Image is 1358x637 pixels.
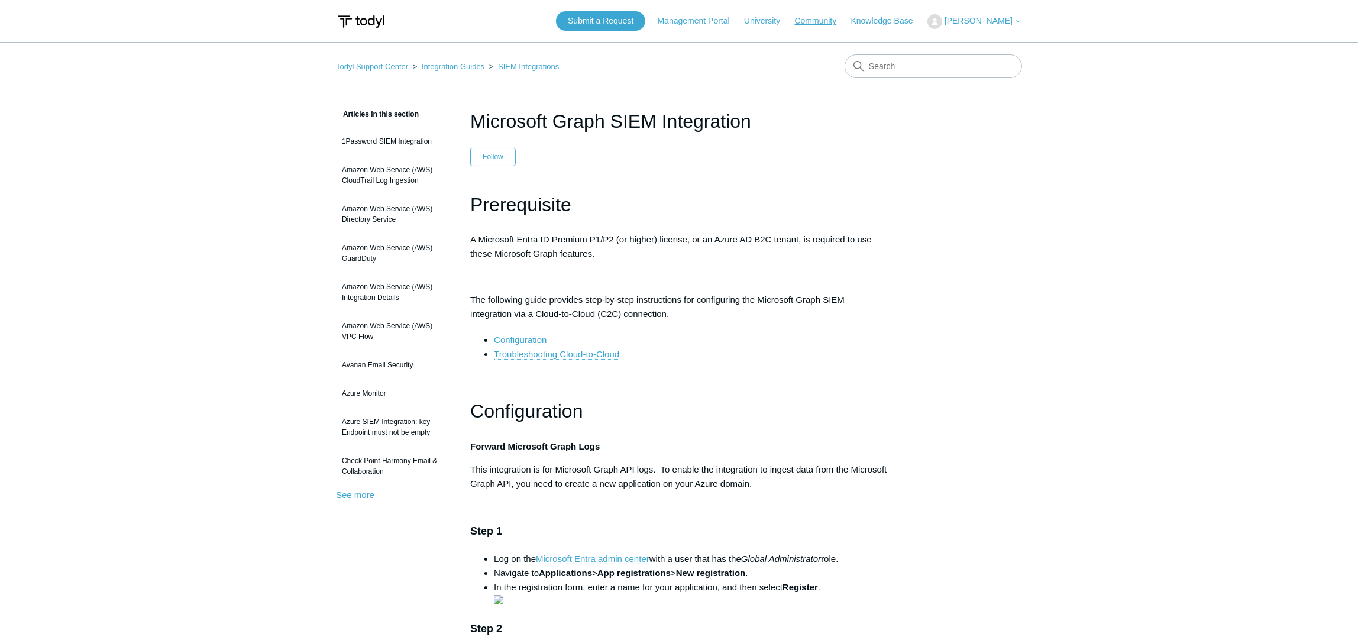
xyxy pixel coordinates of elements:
a: SIEM Integrations [498,62,559,71]
a: Knowledge Base [851,15,925,27]
a: Amazon Web Service (AWS) CloudTrail Log Ingestion [336,159,452,192]
em: Global Administrator [741,554,821,564]
a: See more [336,490,374,500]
a: Troubleshooting Cloud-to-Cloud [494,349,619,360]
li: SIEM Integrations [487,62,560,71]
a: Amazon Web Service (AWS) GuardDuty [336,237,452,270]
p: This integration is for Microsoft Graph API logs. To enable the integration to ingest data from t... [470,463,888,491]
a: Azure Monitor [336,382,452,405]
button: [PERSON_NAME] [927,14,1022,29]
li: Integration Guides [410,62,487,71]
a: Amazon Web Service (AWS) Integration Details [336,276,452,309]
strong: Register [783,582,818,592]
strong: Forward Microsoft Graph Logs [470,441,600,451]
strong: New registration [676,568,746,578]
a: Microsoft Entra admin center [536,554,649,564]
a: Configuration [494,335,547,345]
a: Community [795,15,849,27]
img: 39969852501395 [494,595,503,604]
a: Todyl Support Center [336,62,408,71]
a: Amazon Web Service (AWS) VPC Flow [336,315,452,348]
a: Azure SIEM Integration: key Endpoint must not be empty [336,410,452,444]
span: Articles in this section [336,110,419,118]
a: Avanan Email Security [336,354,452,376]
p: A Microsoft Entra ID Premium P1/P2 (or higher) license, or an Azure AD B2C tenant, is required to... [470,232,888,261]
li: Todyl Support Center [336,62,410,71]
span: [PERSON_NAME] [945,16,1013,25]
a: 1Password SIEM Integration [336,130,452,153]
li: Navigate to > > . [494,566,888,580]
a: Management Portal [658,15,742,27]
a: Submit a Request [556,11,645,31]
a: Check Point Harmony Email & Collaboration [336,450,452,483]
input: Search [845,54,1022,78]
strong: Applications [539,568,592,578]
h1: Prerequisite [470,190,888,220]
h1: Configuration [470,396,888,426]
a: Integration Guides [422,62,484,71]
img: Todyl Support Center Help Center home page [336,11,386,33]
h1: Microsoft Graph SIEM Integration [470,107,888,135]
button: Follow Article [470,148,516,166]
li: In the registration form, enter a name for your application, and then select . [494,580,888,609]
h3: Step 1 [470,523,888,540]
p: The following guide provides step-by-step instructions for configuring the Microsoft Graph SIEM i... [470,293,888,321]
li: Log on the with a user that has the role. [494,552,888,566]
a: University [744,15,792,27]
strong: App registrations [597,568,671,578]
a: Amazon Web Service (AWS) Directory Service [336,198,452,231]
